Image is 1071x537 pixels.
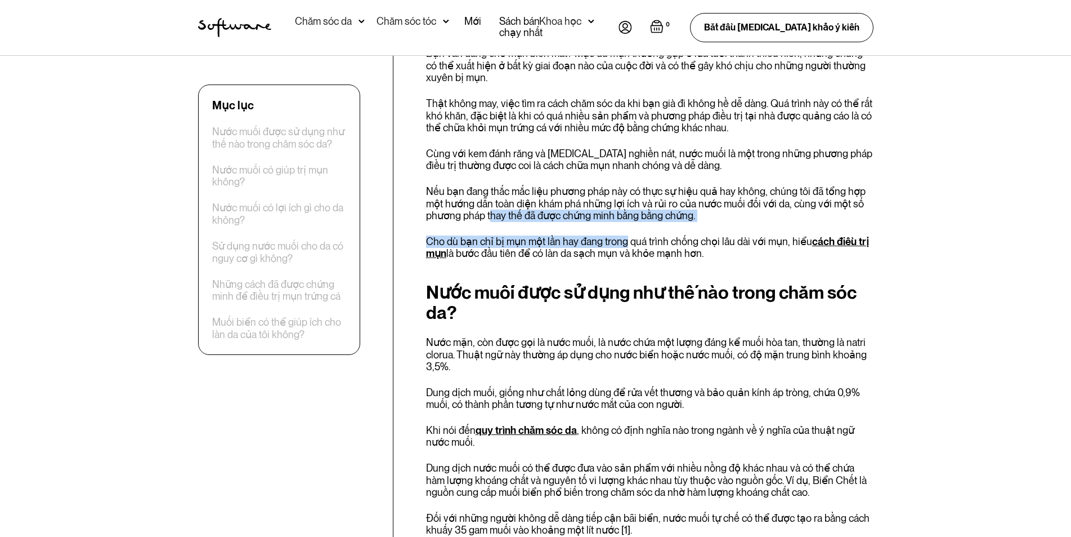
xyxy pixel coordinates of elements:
a: cách điều trị mụn [426,236,869,260]
font: 0 [666,21,670,28]
img: mũi tên xuống [588,16,594,27]
a: trang chủ [198,18,271,37]
a: Nước muối được sử dụng như thế nào trong chăm sóc da? [212,126,346,150]
font: Cùng với kem đánh răng và [MEDICAL_DATA] nghiền nát, nước muối là một trong những phương pháp điề... [426,148,872,172]
img: mũi tên xuống [359,16,365,27]
a: Muối biển có thể giúp ích cho làn da của tôi không? [212,316,346,340]
a: quy trình chăm sóc da [476,424,577,436]
font: Bạn vẫn đang chờ mụn biến mất? Mặc dù mụn thường gặp ở lứa tuổi thanh thiếu niên, nhưng chúng có ... [426,47,866,83]
font: Sách bán chạy nhất [499,15,543,38]
a: Nước muối có lợi ích gì cho da không? [212,202,346,226]
font: Muối biển có thể giúp ích cho làn da của tôi không? [212,316,341,340]
font: Sử dụng nước muối cho da có nguy cơ gì không? [212,240,343,264]
font: Nước muối được sử dụng như thế nào trong chăm sóc da? [212,126,344,150]
font: Bắt đầu [MEDICAL_DATA] khảo ý kiến [704,22,859,33]
a: Sử dụng nước muối cho da có nguy cơ gì không? [212,240,346,264]
font: Nước muối có lợi ích gì cho da không? [212,202,343,226]
font: Những cách đã được chứng minh để điều trị mụn trứng cá [212,278,340,302]
a: Những cách đã được chứng minh để điều trị mụn trứng cá [212,278,346,302]
img: mũi tên xuống [443,16,449,27]
a: Bắt đầu [MEDICAL_DATA] khảo ý kiến [690,13,873,42]
font: Mới [464,15,481,27]
font: Nước muối có giúp trị mụn không? [212,164,328,188]
font: Nếu bạn đang thắc mắc liệu phương pháp này có thực sự hiệu quả hay không, chúng tôi đã tổng hợp m... [426,185,866,221]
font: Mục lục [212,99,254,112]
font: Nước mặn, còn được gọi là nước muối, là nước chứa một lượng đáng kể muối hòa tan, thường là natri... [426,336,867,372]
font: Cho dù bạn chỉ bị mụn một lần hay đang trong quá trình chống chọi lâu dài với mụn, hiểu [426,236,812,247]
font: Thật không may, việc tìm ra cách chăm sóc da khi bạn già đi không hề dễ dàng. Quá trình này có th... [426,97,872,134]
img: Logo phần mềm [198,18,271,37]
font: là bước đầu tiên để có làn da sạch mụn và khỏe mạnh hơn. [446,247,703,259]
font: Đối với những người không dễ dàng tiếp cận bãi biển, nước muối tự chế có thể được tạo ra bằng các... [426,512,870,536]
font: Chăm sóc tóc [377,15,436,27]
font: Dung dịch muối, giống như chất lỏng dùng để rửa vết thương và bảo quản kính áp tròng, chứa 0,9% m... [426,387,860,411]
a: Nước muối có giúp trị mụn không? [212,164,346,188]
font: Khi nói đến [426,424,476,436]
a: Mở giỏ hàng trống [650,20,672,35]
font: Khoa học [539,15,581,27]
font: Nước muối được sử dụng như thế nào trong chăm sóc da? [426,281,857,323]
font: Chăm sóc da [295,15,352,27]
font: , không có định nghĩa nào trong ngành về ý nghĩa của thuật ngữ nước muối. [426,424,854,449]
font: Dung dịch nước muối có thể được đưa vào sản phẩm với nhiều nồng độ khác nhau và có thể chứa hàm l... [426,462,867,498]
